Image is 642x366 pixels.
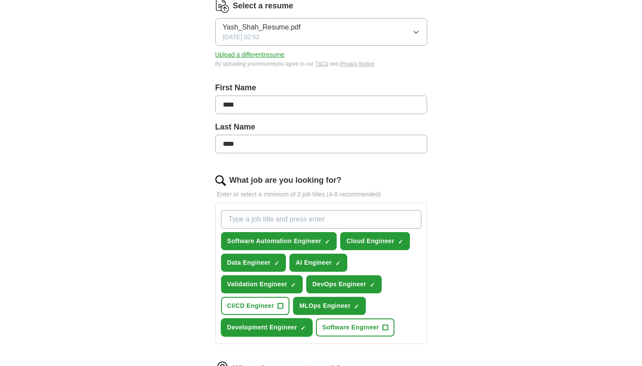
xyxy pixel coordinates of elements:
label: Last Name [215,121,427,133]
button: Software Automation Engineer✓ [221,232,337,250]
button: DevOps Engineer✓ [306,275,382,293]
span: MLOps Engineer [299,301,350,311]
label: What job are you looking for? [229,174,342,186]
span: Validation Engineer [227,280,288,289]
span: Software Automation Engineer [227,237,322,246]
span: ✓ [335,260,341,267]
span: ✓ [398,238,403,245]
span: ✓ [300,325,306,332]
span: Data Engineer [227,258,271,267]
span: ✓ [354,303,359,310]
button: Data Engineer✓ [221,254,286,272]
span: Yash_Shah_Resume.pdf [223,22,301,33]
span: Cloud Engineer [346,237,394,246]
button: Validation Engineer✓ [221,275,303,293]
div: By uploading your resume you agree to our and . [215,60,427,68]
span: AI Engineer [296,258,332,267]
span: Software Engineer [322,323,379,332]
button: AI Engineer✓ [289,254,347,272]
button: Yash_Shah_Resume.pdf[DATE] 02:53 [215,18,427,46]
span: DevOps Engineer [312,280,366,289]
button: Development Engineer✓ [221,318,313,336]
span: ✓ [274,260,279,267]
span: [DATE] 02:53 [223,33,259,42]
button: Upload a differentresume [215,50,285,59]
span: CI/CD Engineer [227,301,274,311]
button: Software Engineer [316,318,394,336]
label: First Name [215,82,427,94]
a: Privacy Notice [340,61,374,67]
span: ✓ [291,281,296,288]
input: Type a job title and press enter [221,210,421,229]
img: search.png [215,175,226,186]
button: MLOps Engineer✓ [293,297,366,315]
span: Development Engineer [227,323,297,332]
span: ✓ [325,238,330,245]
a: T&Cs [315,61,328,67]
span: ✓ [370,281,375,288]
button: CI/CD Engineer [221,297,290,315]
p: Enter or select a minimum of 3 job titles (4-8 recommended) [215,190,427,199]
button: Cloud Engineer✓ [340,232,409,250]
